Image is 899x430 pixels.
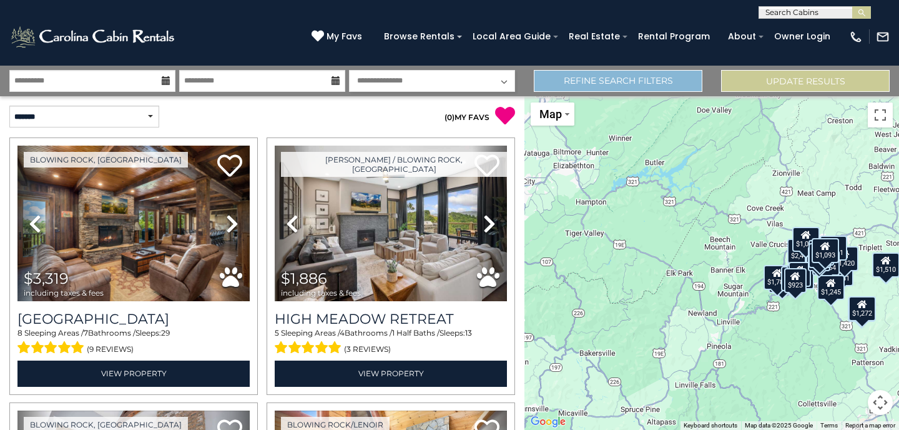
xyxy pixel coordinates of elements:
a: High Meadow Retreat [275,311,507,327]
a: Report a map error [845,422,895,429]
span: 0 [447,112,452,122]
div: $1,098 [792,227,820,252]
div: $1,245 [817,275,845,300]
a: View Property [17,361,250,386]
a: Refine Search Filters [534,70,702,92]
span: 8 [17,328,22,337]
span: My Favs [327,30,362,43]
img: mail-regular-white.png [876,30,890,44]
div: $896 [781,266,803,291]
div: $1,111 [820,236,847,261]
div: $1,079 [806,241,833,266]
span: including taxes & fees [24,289,104,297]
span: 5 [275,328,279,337]
div: $1,780 [764,265,791,290]
button: Map camera controls [868,390,893,415]
span: (9 reviews) [87,341,134,357]
div: $2,446 [787,239,815,264]
button: Keyboard shortcuts [684,421,737,430]
h3: Renaissance Lodge [17,311,250,327]
a: Owner Login [768,27,837,46]
a: Open this area in Google Maps (opens a new window) [528,414,569,430]
a: Add to favorites [217,153,242,180]
a: [GEOGRAPHIC_DATA] [17,311,250,327]
button: Update Results [721,70,890,92]
a: Rental Program [632,27,716,46]
div: Sleeping Areas / Bathrooms / Sleeps: [275,327,507,357]
img: White-1-2.png [9,24,178,49]
a: Terms (opens in new tab) [820,422,838,429]
span: 4 [340,328,345,337]
img: phone-regular-white.png [849,30,863,44]
span: 7 [84,328,88,337]
span: $1,886 [281,269,327,287]
button: Change map style [531,102,574,126]
span: Map [539,107,562,121]
div: $923 [784,268,807,293]
div: $937 [808,243,831,268]
span: including taxes & fees [281,289,361,297]
span: (3 reviews) [344,341,391,357]
div: Sleeping Areas / Bathrooms / Sleeps: [17,327,250,357]
div: $1,093 [812,238,839,263]
span: Map data ©2025 Google [745,422,813,429]
button: Toggle fullscreen view [868,102,893,127]
a: Real Estate [562,27,626,46]
a: My Favs [312,30,365,44]
img: thumbnail_164745638.jpeg [275,146,507,301]
div: $931 [788,262,811,287]
a: About [722,27,762,46]
img: thumbnail_163277623.jpeg [17,146,250,301]
span: 13 [465,328,472,337]
span: $3,319 [24,269,69,287]
div: $1,272 [848,296,876,321]
div: $878 [808,246,830,271]
a: (0)MY FAVS [445,112,489,122]
a: Local Area Guide [466,27,557,46]
img: Google [528,414,569,430]
a: Browse Rentals [378,27,461,46]
a: View Property [275,361,507,386]
span: 29 [161,328,170,337]
span: ( ) [445,112,454,122]
div: $1,544 [805,246,832,271]
span: 1 Half Baths / [392,328,440,337]
a: [PERSON_NAME] / Blowing Rock, [GEOGRAPHIC_DATA] [281,152,507,177]
a: Blowing Rock, [GEOGRAPHIC_DATA] [24,152,188,167]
